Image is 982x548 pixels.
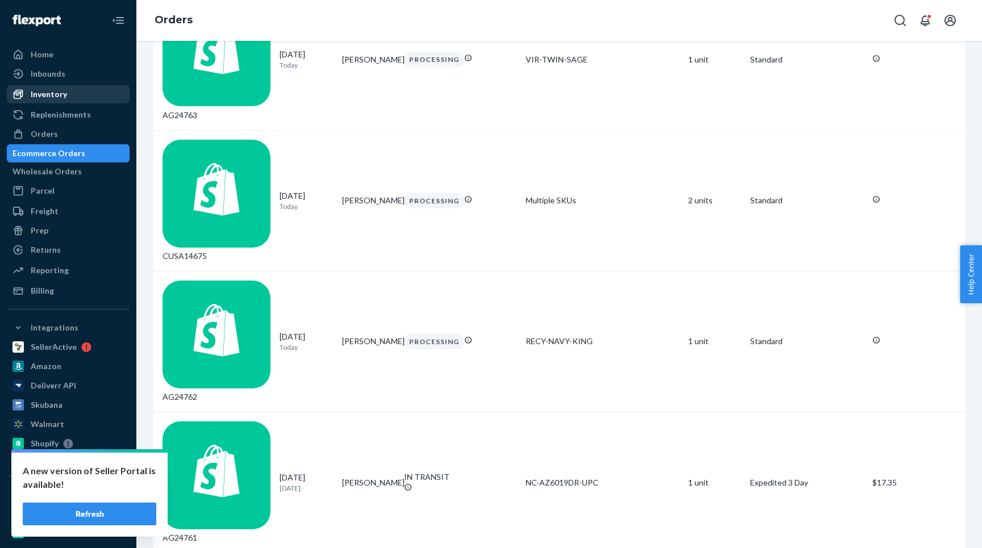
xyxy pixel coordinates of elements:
div: Freight [31,206,59,217]
a: Amazon [7,357,130,375]
p: Today [280,202,332,211]
div: PROCESSING [404,334,464,349]
div: Billing [31,285,54,296]
a: Deliverr API [7,377,130,395]
div: Home [31,49,53,60]
a: Billing [7,282,130,300]
div: Wholesale Orders [13,166,82,177]
div: Ecommerce Orders [13,148,85,159]
div: Prep [31,225,48,236]
button: Help Center [960,245,982,303]
a: Replenishments [7,106,130,124]
div: VIR-TWIN-SAGE [526,54,679,65]
div: IN TRANSIT [404,471,517,483]
div: [DATE] [280,190,332,211]
button: Open notifications [914,9,937,32]
div: PROCESSING [404,193,464,208]
a: Home [7,45,130,64]
div: NC-AZ6019DR-UPC [526,477,679,488]
p: Expedited 3 Day [750,477,863,488]
a: Add Integration [7,457,130,471]
a: Reporting [7,261,130,279]
a: Shopify [7,434,130,453]
p: Standard [750,195,863,206]
p: A new version of Seller Portal is available! [23,464,156,491]
div: Shopify [31,438,59,449]
td: Multiple SKUs [521,130,684,271]
a: Parcel [7,182,130,200]
button: Close Navigation [107,9,130,32]
button: Open account menu [939,9,962,32]
div: CUSA14675 [163,140,271,262]
a: SellerActive [7,338,130,356]
div: AG24761 [163,421,271,543]
div: Integrations [31,322,78,333]
div: Skubana [31,399,63,411]
div: RECY-NAVY-KING [526,336,679,347]
a: Orders [7,125,130,143]
button: Open Search Box [889,9,912,32]
div: Amazon [31,361,61,372]
div: Orders [31,128,58,140]
td: [PERSON_NAME] [338,271,400,412]
div: Replenishments [31,109,91,120]
p: [DATE] [280,483,332,493]
ol: breadcrumbs [145,4,202,37]
td: 1 unit [684,271,746,412]
a: Inventory [7,85,130,103]
td: [PERSON_NAME] [338,130,400,271]
p: Today [280,342,332,352]
div: Reporting [31,265,69,276]
p: Standard [750,336,863,347]
a: Prep [7,221,130,240]
td: 2 units [684,130,746,271]
div: Walmart [31,419,64,430]
button: Fast Tags [7,485,130,503]
img: Flexport logo [13,15,61,26]
div: Inventory [31,89,67,100]
a: Shopify Fast Tags [7,524,130,542]
div: SellerActive [31,341,77,353]
p: Standard [750,54,863,65]
div: Inbounds [31,68,65,80]
p: Today [280,60,332,70]
a: eBay Fast Tags [7,504,130,522]
a: Wholesale Orders [7,162,130,181]
div: Returns [31,244,61,256]
a: Returns [7,241,130,259]
a: Inbounds [7,65,130,83]
div: Parcel [31,185,55,196]
a: Freight [7,202,130,220]
a: Orders [155,14,193,26]
button: Integrations [7,319,130,337]
div: [DATE] [280,331,332,352]
a: Walmart [7,415,130,433]
div: Deliverr API [31,380,76,391]
a: Skubana [7,396,130,414]
div: AG24762 [163,281,271,403]
a: Ecommerce Orders [7,144,130,162]
button: Refresh [23,503,156,525]
div: PROCESSING [404,52,464,67]
div: [DATE] [280,472,332,493]
div: [DATE] [280,49,332,70]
